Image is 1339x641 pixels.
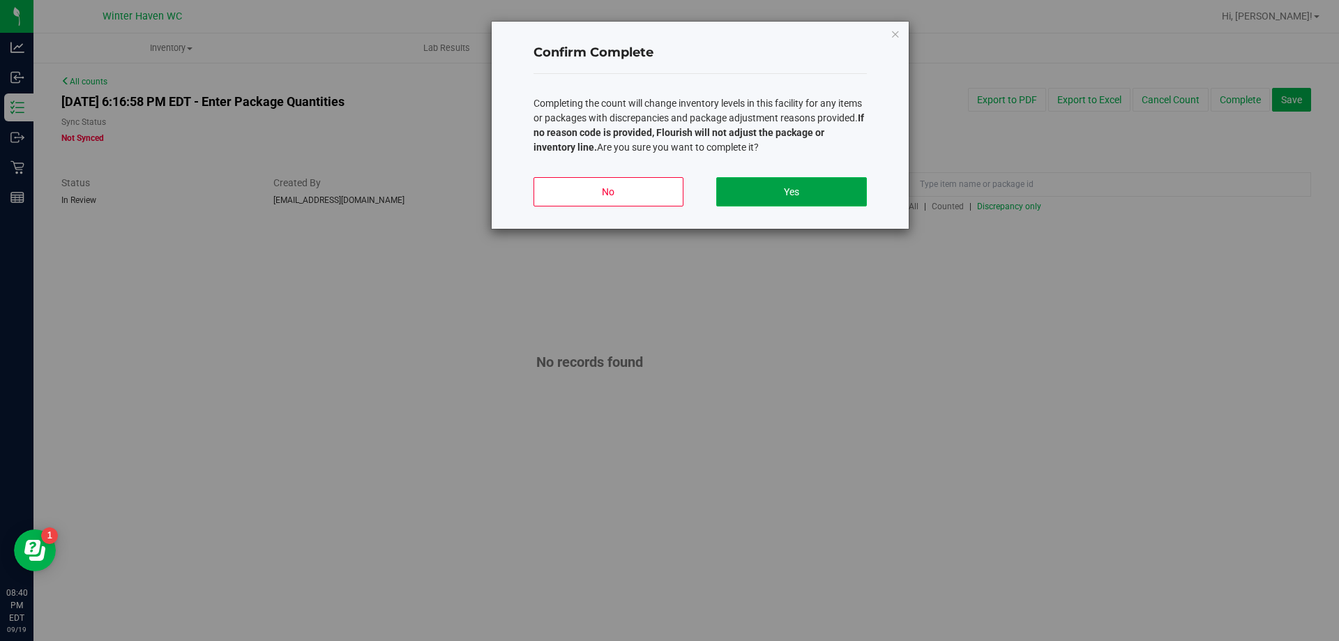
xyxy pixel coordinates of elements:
[41,527,58,544] iframe: Resource center unread badge
[716,177,866,206] button: Yes
[534,98,864,153] span: Completing the count will change inventory levels in this facility for any items or packages with...
[534,44,867,62] h4: Confirm Complete
[534,112,864,153] b: If no reason code is provided, Flourish will not adjust the package or inventory line.
[14,529,56,571] iframe: Resource center
[534,177,683,206] button: No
